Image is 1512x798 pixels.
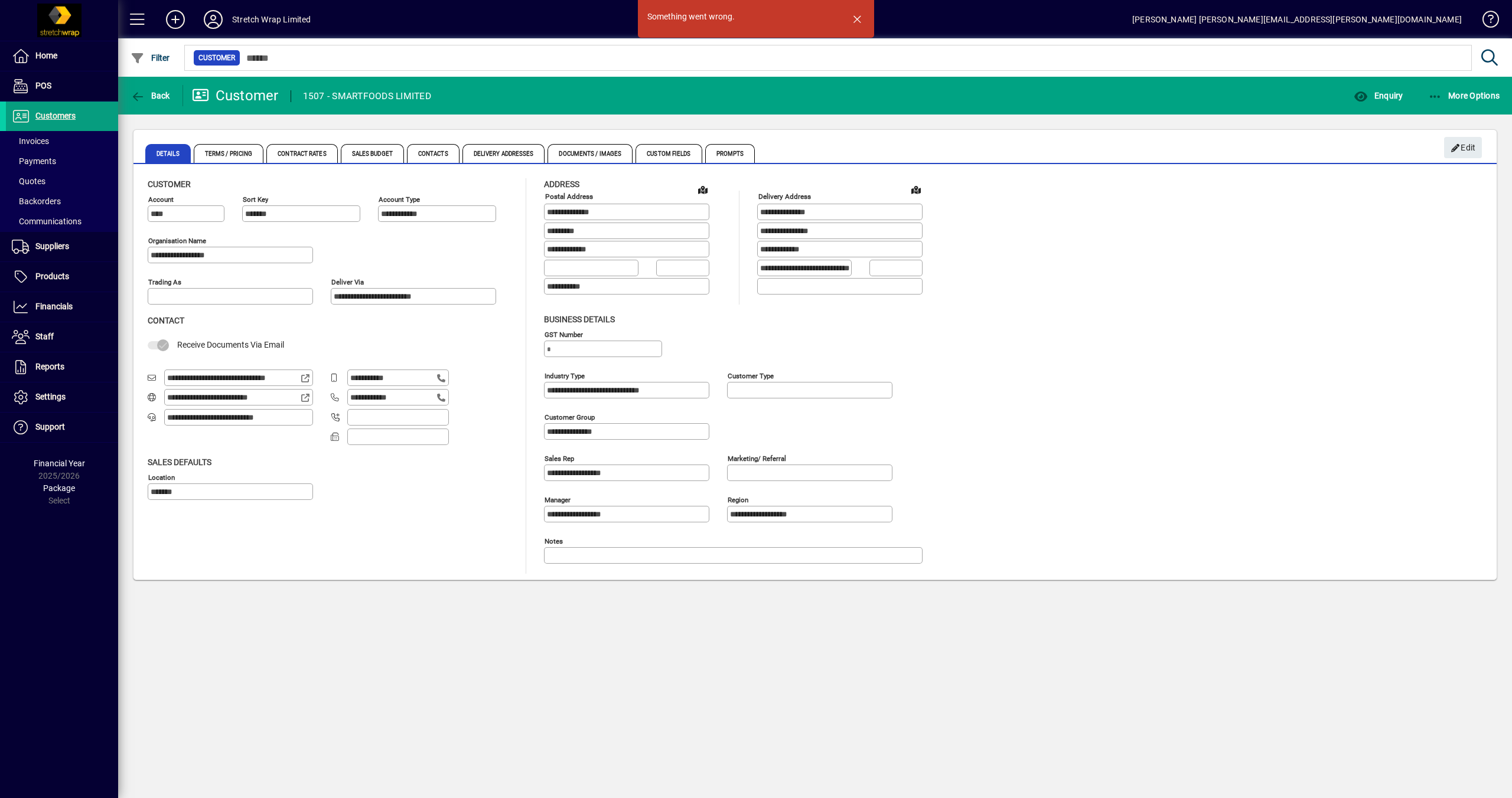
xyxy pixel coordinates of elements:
a: View on map [907,180,926,199]
a: Backorders [6,191,118,211]
span: Payments [12,156,56,166]
button: Back [128,85,173,106]
mat-label: Deliver via [331,278,364,286]
span: Documents / Images [548,144,633,163]
span: Home [35,51,57,60]
a: Settings [6,382,118,412]
mat-label: Industry type [545,371,585,380]
a: Knowledge Base [1474,2,1497,41]
span: Contacts [407,144,460,163]
mat-label: Sales rep [545,454,574,462]
span: POS [35,81,51,90]
mat-label: Customer group [545,413,595,421]
mat-label: Manager [545,495,571,503]
a: Suppliers [6,232,118,261]
button: Filter [128,47,173,68]
span: Package [43,483,75,493]
span: Financials [35,302,73,311]
a: Communications [6,211,118,231]
mat-label: Customer type [728,371,774,380]
span: Quotes [12,176,45,186]
a: Invoices [6,131,118,151]
mat-label: Organisation name [148,237,206,245]
span: Contract Rates [266,144,337,163]
mat-label: Notes [545,537,563,545]
span: Contact [148,316,184,325]
span: Financial Year [34,459,85,468]
button: Edit [1444,137,1482,158]
span: Backorders [12,197,61,206]
span: More Options [1428,91,1500,100]
span: Receive Documents Via Email [177,340,284,349]
div: [PERSON_NAME] [PERSON_NAME][EMAIL_ADDRESS][PERSON_NAME][DOMAIN_NAME] [1132,10,1462,29]
span: Custom Fields [636,144,702,163]
a: POS [6,71,118,101]
span: Invoices [12,136,49,146]
app-page-header-button: Back [118,85,183,106]
span: Suppliers [35,241,69,251]
a: View on map [693,180,712,199]
a: Support [6,413,118,442]
div: Customer [192,86,279,105]
span: Customer [148,179,191,189]
mat-label: GST Number [545,330,583,338]
mat-label: Account [148,195,174,204]
span: Prompts [705,144,755,163]
button: Profile [194,9,232,30]
mat-label: Region [728,495,748,503]
span: Sales Budget [341,144,404,163]
mat-label: Account Type [379,195,420,204]
a: Products [6,262,118,292]
a: Staff [6,322,118,352]
a: Reports [6,352,118,382]
span: Customers [35,111,76,120]
span: Support [35,422,65,431]
span: Delivery Addresses [462,144,545,163]
span: Staff [35,332,54,341]
button: Add [157,9,194,30]
div: 1507 - SMARTFOODS LIMITED [303,87,431,106]
mat-label: Location [148,473,175,481]
span: Terms / Pricing [194,144,264,163]
span: Settings [35,392,66,401]
a: Financials [6,292,118,322]
span: Business details [544,315,615,324]
a: Payments [6,151,118,171]
span: Enquiry [1354,91,1403,100]
span: Details [145,144,191,163]
button: More Options [1425,85,1503,106]
span: Products [35,272,69,281]
span: Customer [198,52,235,64]
mat-label: Marketing/ Referral [728,454,786,462]
mat-label: Sort key [243,195,268,204]
a: Quotes [6,171,118,191]
a: Home [6,41,118,71]
span: Filter [131,53,170,63]
span: Address [544,179,579,189]
div: Stretch Wrap Limited [232,10,311,29]
span: Sales defaults [148,457,211,467]
mat-label: Trading as [148,278,181,286]
span: Reports [35,362,64,371]
span: Back [131,91,170,100]
button: Enquiry [1351,85,1406,106]
span: Edit [1451,138,1476,158]
span: Communications [12,217,82,226]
